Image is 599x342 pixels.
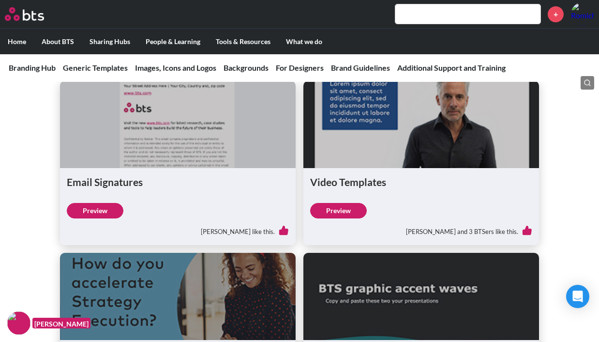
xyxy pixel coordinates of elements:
[63,63,128,72] a: Generic Templates
[135,63,216,72] a: Images, Icons and Logos
[331,63,390,72] a: Brand Guidelines
[34,29,82,54] label: About BTS
[5,7,62,21] a: Go home
[310,218,532,239] div: [PERSON_NAME] and 3 BTSers like this.
[310,175,532,189] h1: Video Templates
[32,318,90,329] figcaption: [PERSON_NAME]
[138,29,208,54] label: People & Learning
[548,6,564,22] a: +
[208,29,278,54] label: Tools & Resources
[278,29,330,54] label: What we do
[67,203,123,218] a: Preview
[310,203,367,218] a: Preview
[571,2,594,26] a: Profile
[67,175,289,189] h1: Email Signatures
[82,29,138,54] label: Sharing Hubs
[566,285,589,308] div: Open Intercom Messenger
[9,63,56,72] a: Branding Hub
[571,2,594,26] img: Romichel Navarro
[7,311,30,335] img: F
[67,218,289,239] div: [PERSON_NAME] like this.
[397,63,506,72] a: Additional Support and Training
[224,63,269,72] a: Backgrounds
[276,63,324,72] a: For Designers
[5,7,44,21] img: BTS Logo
